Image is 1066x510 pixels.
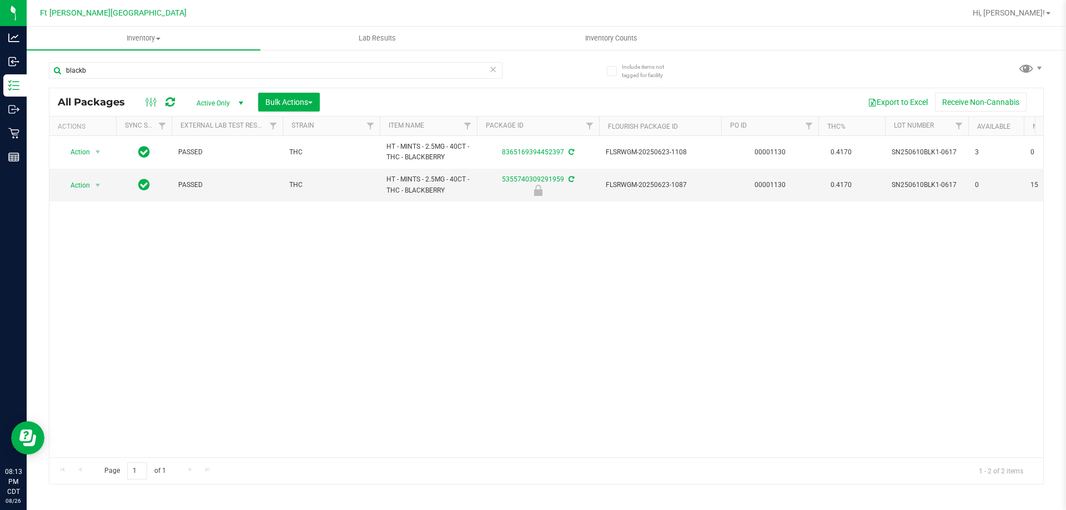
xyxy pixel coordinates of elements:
[11,421,44,455] iframe: Resource center
[91,178,105,193] span: select
[361,117,380,135] a: Filter
[178,147,276,158] span: PASSED
[755,181,786,189] a: 00001130
[975,147,1017,158] span: 3
[755,148,786,156] a: 00001130
[40,8,187,18] span: Ft [PERSON_NAME][GEOGRAPHIC_DATA]
[260,27,494,50] a: Lab Results
[892,180,962,190] span: SN250610BLK1-0617
[264,117,283,135] a: Filter
[489,62,497,77] span: Clear
[5,467,22,497] p: 08:13 PM CDT
[27,33,260,43] span: Inventory
[344,33,411,43] span: Lab Results
[827,123,846,130] a: THC%
[178,180,276,190] span: PASSED
[975,180,1017,190] span: 0
[502,175,564,183] a: 5355740309291959
[973,8,1045,17] span: Hi, [PERSON_NAME]!
[91,144,105,160] span: select
[800,117,818,135] a: Filter
[125,122,168,129] a: Sync Status
[5,497,22,505] p: 08/26
[622,63,677,79] span: Include items not tagged for facility
[58,96,136,108] span: All Packages
[950,117,968,135] a: Filter
[608,123,678,130] a: Flourish Package ID
[894,122,934,129] a: Lot Number
[61,178,90,193] span: Action
[386,142,470,163] span: HT - MINTS - 2.5MG - 40CT - THC - BLACKBERRY
[606,147,715,158] span: FLSRWGM-20250623-1108
[494,27,728,50] a: Inventory Counts
[567,175,574,183] span: Sync from Compliance System
[8,80,19,91] inline-svg: Inventory
[977,123,1010,130] a: Available
[567,148,574,156] span: Sync from Compliance System
[730,122,747,129] a: PO ID
[8,104,19,115] inline-svg: Outbound
[138,177,150,193] span: In Sync
[386,174,470,195] span: HT - MINTS - 2.5MG - 40CT - THC - BLACKBERRY
[486,122,524,129] a: Package ID
[153,117,172,135] a: Filter
[475,185,601,196] div: Newly Received
[606,180,715,190] span: FLSRWGM-20250623-1087
[289,180,373,190] span: THC
[265,98,313,107] span: Bulk Actions
[970,462,1032,479] span: 1 - 2 of 2 items
[49,62,502,79] input: Search Package ID, Item Name, SKU, Lot or Part Number...
[502,148,564,156] a: 8365169394452397
[61,144,90,160] span: Action
[8,56,19,67] inline-svg: Inbound
[258,93,320,112] button: Bulk Actions
[8,32,19,43] inline-svg: Analytics
[389,122,424,129] a: Item Name
[8,152,19,163] inline-svg: Reports
[289,147,373,158] span: THC
[180,122,268,129] a: External Lab Test Result
[8,128,19,139] inline-svg: Retail
[127,462,147,479] input: 1
[581,117,599,135] a: Filter
[58,123,112,130] div: Actions
[935,93,1027,112] button: Receive Non-Cannabis
[459,117,477,135] a: Filter
[825,177,857,193] span: 0.4170
[825,144,857,160] span: 0.4170
[570,33,652,43] span: Inventory Counts
[95,462,175,479] span: Page of 1
[27,27,260,50] a: Inventory
[861,93,935,112] button: Export to Excel
[291,122,314,129] a: Strain
[138,144,150,160] span: In Sync
[892,147,962,158] span: SN250610BLK1-0617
